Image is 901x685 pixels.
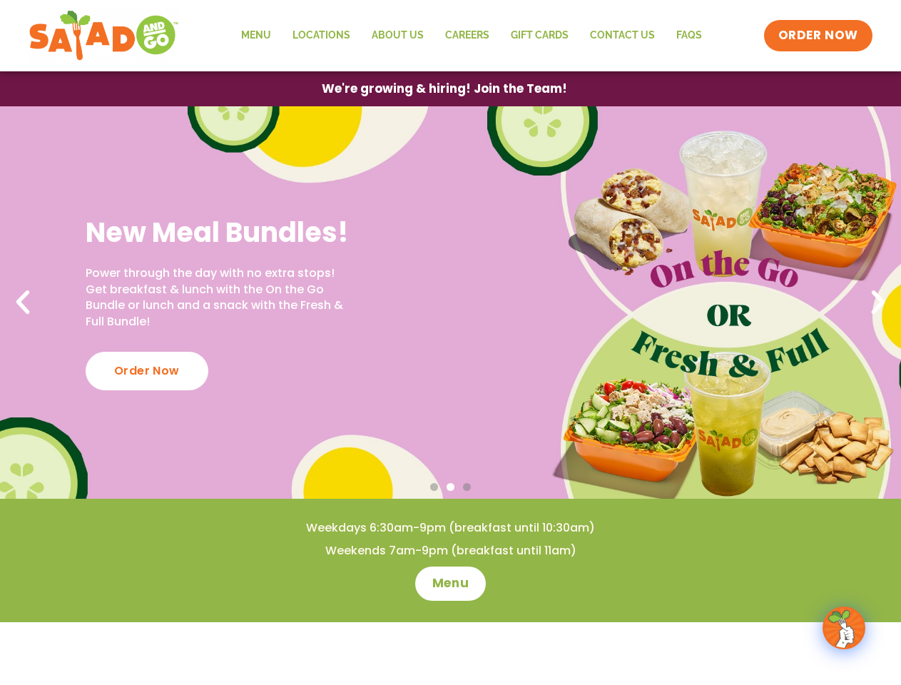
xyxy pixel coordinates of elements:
[447,483,454,491] span: Go to slide 2
[824,608,864,648] img: wpChatIcon
[86,352,208,390] div: Order Now
[434,19,500,52] a: Careers
[415,567,486,601] a: Menu
[7,287,39,318] div: Previous slide
[230,19,713,52] nav: Menu
[778,27,858,44] span: ORDER NOW
[29,7,179,64] img: new-SAG-logo-768×292
[579,19,666,52] a: Contact Us
[666,19,713,52] a: FAQs
[430,483,438,491] span: Go to slide 1
[322,83,567,95] span: We're growing & hiring! Join the Team!
[500,19,579,52] a: GIFT CARDS
[361,19,434,52] a: About Us
[282,19,361,52] a: Locations
[764,20,872,51] a: ORDER NOW
[29,543,872,559] h4: Weekends 7am-9pm (breakfast until 11am)
[432,575,469,592] span: Menu
[862,287,894,318] div: Next slide
[86,215,355,250] h2: New Meal Bundles!
[86,265,355,330] p: Power through the day with no extra stops! Get breakfast & lunch with the On the Go Bundle or lun...
[29,520,872,536] h4: Weekdays 6:30am-9pm (breakfast until 10:30am)
[230,19,282,52] a: Menu
[300,72,589,106] a: We're growing & hiring! Join the Team!
[463,483,471,491] span: Go to slide 3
